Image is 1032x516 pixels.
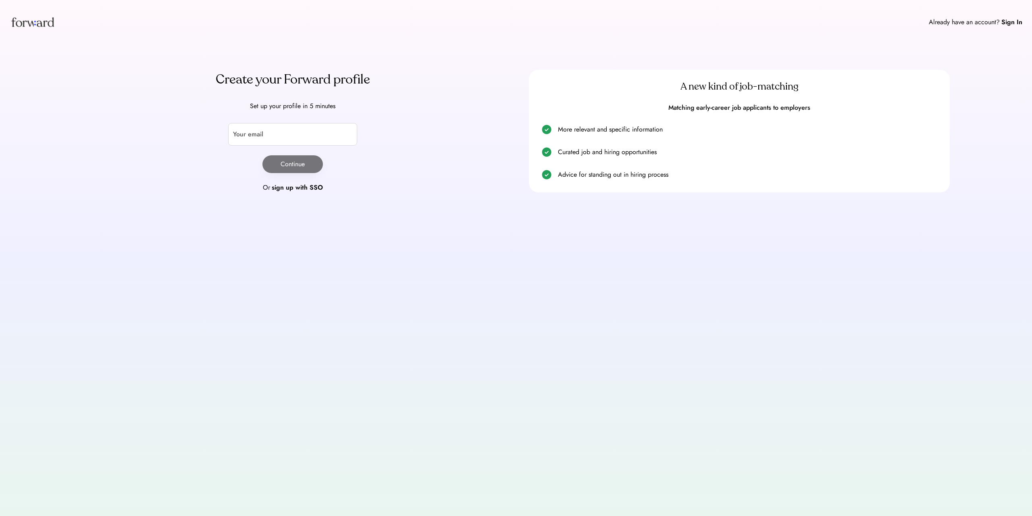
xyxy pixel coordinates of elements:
div: Create your Forward profile [82,70,503,89]
div: Or [263,183,270,192]
div: More relevant and specific information [558,125,940,134]
div: Curated job and hiring opportunities [558,147,940,157]
div: sign up with SSO [272,183,323,192]
img: check.svg [542,170,551,180]
div: Sign In [1001,17,1022,27]
div: Already have an account? [929,17,1000,27]
button: Continue [262,155,323,173]
img: check.svg [542,125,551,134]
div: Advice for standing out in hiring process [558,170,940,180]
img: check.svg [542,147,551,157]
div: Set up your profile in 5 minutes [82,101,503,111]
img: Forward logo [10,10,56,34]
div: A new kind of job-matching [539,80,940,93]
div: Matching early-career job applicants to employers [539,103,940,112]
